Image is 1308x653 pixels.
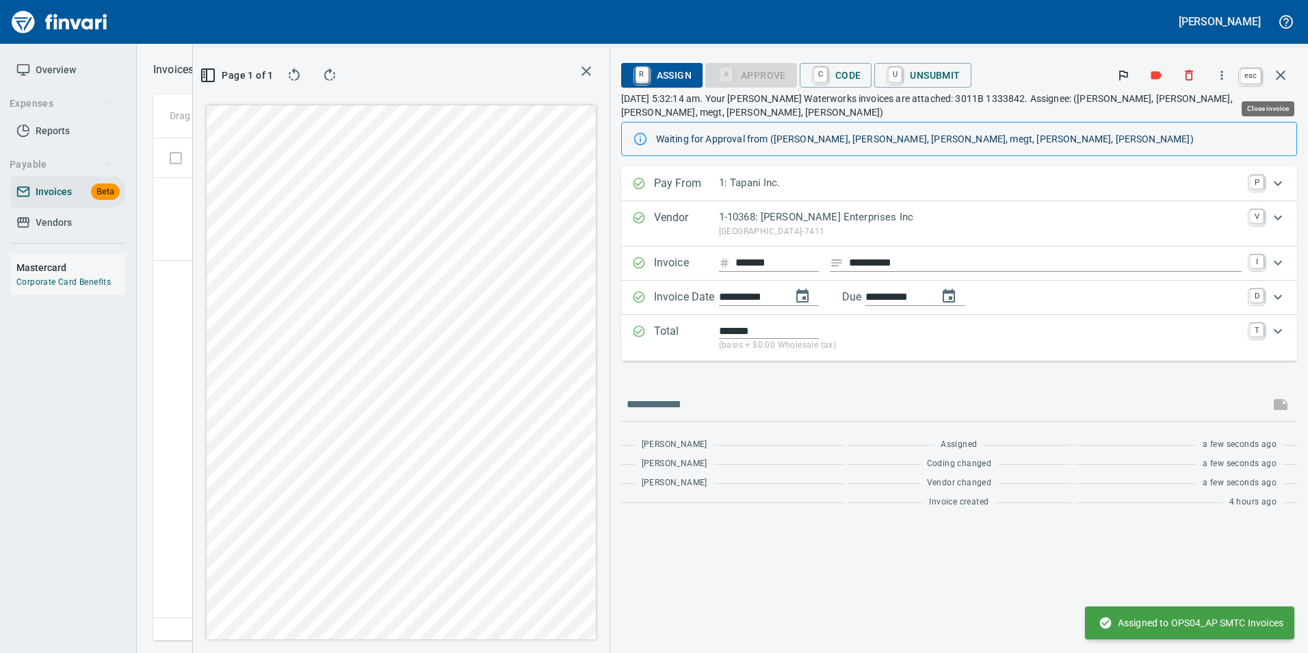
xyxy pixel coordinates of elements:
p: Due [842,289,907,305]
span: 4 hours ago [1229,496,1277,509]
svg: Invoice number [719,255,730,271]
a: I [1250,255,1264,268]
nav: breadcrumb [153,62,194,78]
p: Invoices [153,62,194,78]
span: Coding changed [927,457,992,471]
span: [PERSON_NAME] [642,438,707,452]
span: Vendors [36,214,72,231]
button: Payable [4,152,118,177]
a: C [814,67,827,82]
button: CCode [800,63,872,88]
div: Expand [621,281,1297,315]
a: V [1250,209,1264,223]
span: Beta [91,184,120,200]
span: This records your message into the invoice and notifies anyone mentioned [1264,388,1297,421]
a: D [1250,289,1264,303]
p: [GEOGRAPHIC_DATA]-7411 [719,225,1242,239]
span: a few seconds ago [1203,476,1277,490]
p: Drag a column heading here to group the table [170,109,370,123]
img: Finvari [8,5,111,38]
p: 1: Tapani Inc. [719,175,1242,191]
a: Overview [11,55,125,86]
a: InvoicesBeta [11,177,125,207]
span: Assigned [941,438,977,452]
p: Invoice [654,255,719,272]
div: Expand [621,246,1297,281]
a: T [1250,323,1264,337]
a: R [636,67,649,82]
span: Invoices [36,183,72,201]
span: Vendor changed [927,476,992,490]
span: a few seconds ago [1203,438,1277,452]
a: Vendors [11,207,125,238]
div: Expand [621,201,1297,246]
p: Invoice Date [654,289,719,307]
button: RAssign [621,63,703,88]
button: Discard [1174,60,1204,90]
button: More [1207,60,1237,90]
span: Unsubmit [885,64,960,87]
button: Flag [1108,60,1138,90]
p: 1-10368: [PERSON_NAME] Enterprises Inc [719,209,1242,225]
span: a few seconds ago [1203,457,1277,471]
span: Reports [36,123,70,140]
h6: Mastercard [16,260,125,275]
h5: [PERSON_NAME] [1179,14,1261,29]
span: Invoice created [929,496,989,509]
p: Total [654,323,719,353]
span: [PERSON_NAME] [642,457,707,471]
button: change due date [932,280,965,313]
span: Code [811,64,861,87]
button: Page 1 of 1 [204,63,272,88]
span: Assigned to OPS04_AP SMTC Invoices [1099,616,1283,630]
span: Assign [632,64,692,87]
a: U [889,67,902,82]
span: Expenses [10,95,113,112]
button: Expenses [4,91,118,116]
div: Expand [621,167,1297,201]
span: Page 1 of 1 [209,67,267,84]
button: UUnsubmit [874,63,971,88]
button: [PERSON_NAME] [1175,11,1264,32]
svg: Invoice description [830,256,843,270]
p: [DATE] 5:32:14 am. Your [PERSON_NAME] Waterworks invoices are attached: 3011B 1333842. Assignee: ... [621,92,1297,119]
a: Reports [11,116,125,146]
p: Pay From [654,175,719,193]
div: Expand [621,315,1297,361]
p: (basis + $0.00 Wholesale tax) [719,339,1242,353]
p: Vendor [654,209,719,238]
span: Payable [10,156,113,173]
div: Coding Required [705,68,797,80]
div: Waiting for Approval from ([PERSON_NAME], [PERSON_NAME], [PERSON_NAME], megt, [PERSON_NAME], [PER... [656,127,1285,151]
a: P [1250,175,1264,189]
button: change date [786,280,819,313]
a: Corporate Card Benefits [16,277,111,287]
span: [PERSON_NAME] [642,476,707,490]
button: Labels [1141,60,1171,90]
span: Overview [36,62,76,79]
a: esc [1240,68,1261,84]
